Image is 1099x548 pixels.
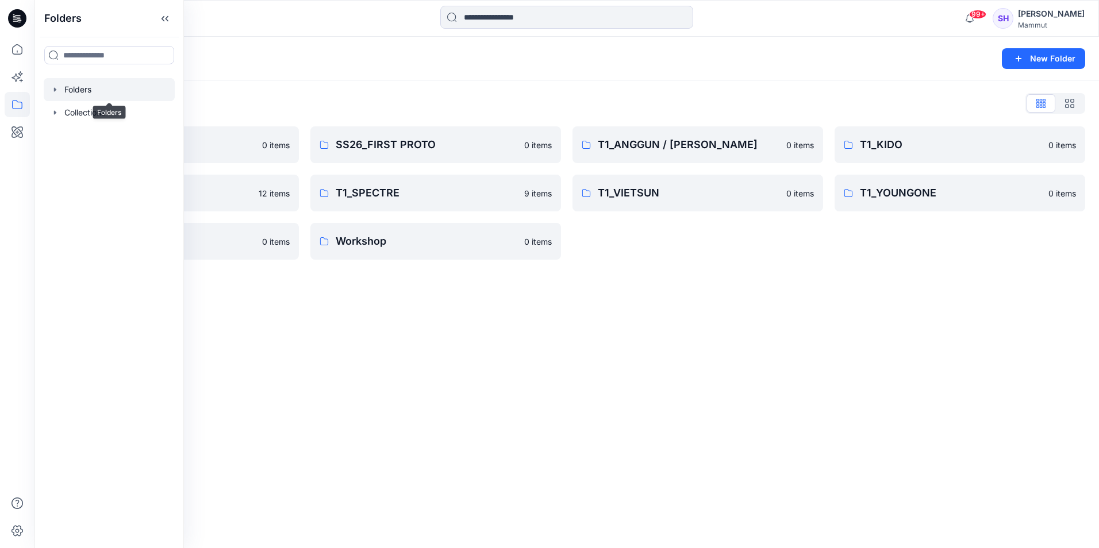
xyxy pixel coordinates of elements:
p: T1_KIDO [860,137,1042,153]
p: 0 items [1048,139,1076,151]
p: T1_ANGGUN / [PERSON_NAME] [598,137,779,153]
div: Mammut [1018,21,1085,29]
p: T1_YOUNGONE [860,185,1042,201]
p: 0 items [524,236,552,248]
p: Workshop [336,233,517,249]
p: 0 items [1048,187,1076,199]
p: SS26_FIRST PROTO [336,137,517,153]
a: T1_YOUNGONE0 items [835,175,1085,211]
p: 12 items [259,187,290,199]
a: T1_ANGGUN / [PERSON_NAME]0 items [572,126,823,163]
a: T1_VIETSUN0 items [572,175,823,211]
p: T1_VIETSUN [598,185,779,201]
div: SH [993,8,1013,29]
a: T1_SPECTRE9 items [310,175,561,211]
div: [PERSON_NAME] [1018,7,1085,21]
a: SS26_FIRST PROTO0 items [310,126,561,163]
span: 99+ [969,10,986,19]
p: 0 items [262,139,290,151]
p: 9 items [524,187,552,199]
p: T1_SPECTRE [336,185,517,201]
p: 0 items [786,187,814,199]
a: T1_KIDO0 items [835,126,1085,163]
p: 0 items [786,139,814,151]
p: 0 items [262,236,290,248]
button: New Folder [1002,48,1085,69]
p: 0 items [524,139,552,151]
a: Workshop0 items [310,223,561,260]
